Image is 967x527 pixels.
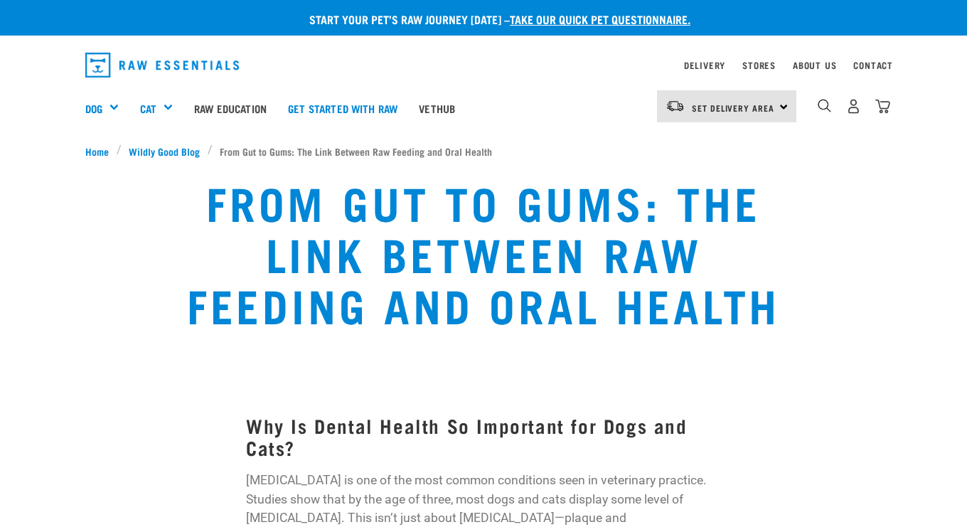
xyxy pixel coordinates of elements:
img: home-icon@2x.png [875,99,890,114]
a: Stores [742,63,776,68]
a: About Us [793,63,836,68]
nav: dropdown navigation [74,47,893,83]
a: take our quick pet questionnaire. [510,16,690,22]
a: Delivery [684,63,725,68]
a: Dog [85,100,102,117]
a: Cat [140,100,156,117]
a: Home [85,144,117,159]
h3: Why Is Dental Health So Important for Dogs and Cats? [246,415,721,458]
img: home-icon-1@2x.png [818,99,831,112]
span: Home [85,144,109,159]
nav: breadcrumbs [85,144,882,159]
a: Wildly Good Blog [122,144,208,159]
a: Raw Education [183,80,277,137]
h1: From Gut to Gums: The Link Between Raw Feeding and Oral Health [187,176,781,329]
img: van-moving.png [666,100,685,112]
img: user.png [846,99,861,114]
a: Get started with Raw [277,80,408,137]
a: Contact [853,63,893,68]
span: Wildly Good Blog [129,144,200,159]
a: Vethub [408,80,466,137]
img: Raw Essentials Logo [85,53,239,78]
span: Set Delivery Area [692,105,774,110]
